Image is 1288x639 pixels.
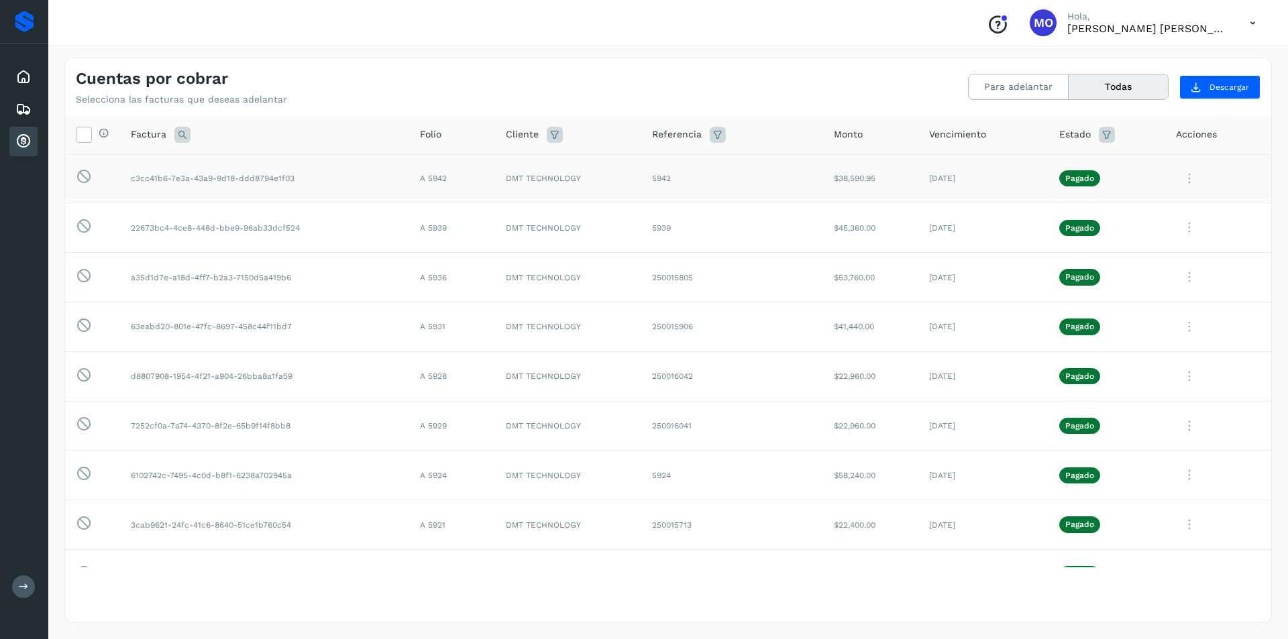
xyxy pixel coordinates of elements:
[918,351,1049,401] td: [DATE]
[131,127,166,141] span: Factura
[1065,174,1094,183] p: Pagado
[641,451,823,500] td: 5924
[1176,127,1217,141] span: Acciones
[823,549,918,599] td: $45,360.00
[495,154,641,203] td: DMT TECHNOLOGY
[409,154,495,203] td: A 5942
[1067,22,1228,35] p: Macaria Olvera Camarillo
[1069,74,1168,99] button: Todas
[641,549,823,599] td: 250015532
[495,351,641,401] td: DMT TECHNOLOGY
[823,154,918,203] td: $38,590.95
[120,500,409,550] td: 3cab9621-24fc-41c6-8640-51ce1b760c54
[834,127,863,141] span: Monto
[1067,11,1228,22] p: Hola,
[495,500,641,550] td: DMT TECHNOLOGY
[823,500,918,550] td: $22,400.00
[1065,520,1094,529] p: Pagado
[918,253,1049,302] td: [DATE]
[652,127,702,141] span: Referencia
[1210,81,1249,93] span: Descargar
[409,401,495,451] td: A 5929
[495,253,641,302] td: DMT TECHNOLOGY
[1065,471,1094,480] p: Pagado
[120,549,409,599] td: aa85594f-bcbd-446b-b7a4-9a742b7e97a5
[409,451,495,500] td: A 5924
[495,302,641,351] td: DMT TECHNOLOGY
[918,500,1049,550] td: [DATE]
[420,127,441,141] span: Folio
[918,401,1049,451] td: [DATE]
[823,451,918,500] td: $58,240.00
[120,451,409,500] td: 6102742c-7495-4c0d-b8f1-6238a702945a
[641,500,823,550] td: 250015713
[918,302,1049,351] td: [DATE]
[641,154,823,203] td: 5942
[918,549,1049,599] td: [DATE]
[9,62,38,92] div: Inicio
[918,203,1049,253] td: [DATE]
[1065,421,1094,430] p: Pagado
[495,401,641,451] td: DMT TECHNOLOGY
[823,401,918,451] td: $22,960.00
[76,94,287,105] p: Selecciona las facturas que deseas adelantar
[823,302,918,351] td: $41,440.00
[409,253,495,302] td: A 5936
[1065,371,1094,381] p: Pagado
[409,302,495,351] td: A 5931
[120,351,409,401] td: d8807908-1954-4f21-a904-26bba8a1fa59
[76,69,228,89] h4: Cuentas por cobrar
[495,549,641,599] td: DMT TECHNOLOGY
[120,401,409,451] td: 7252cf0a-7a74-4370-8f2e-65b9f14f8bb8
[918,451,1049,500] td: [DATE]
[409,203,495,253] td: A 5939
[409,549,495,599] td: A 5919
[120,203,409,253] td: 22673bc4-4ce8-448d-bbe9-96ab33dcf524
[823,253,918,302] td: $53,760.00
[120,154,409,203] td: c3cc41b6-7e3a-43a9-9d18-ddd8794e1f03
[823,351,918,401] td: $22,960.00
[495,203,641,253] td: DMT TECHNOLOGY
[641,401,823,451] td: 250016041
[1065,272,1094,282] p: Pagado
[1059,127,1091,141] span: Estado
[641,351,823,401] td: 250016042
[1065,223,1094,233] p: Pagado
[120,253,409,302] td: a35d1d7e-a18d-4ff7-b2a3-7150d5a419b6
[823,203,918,253] td: $45,360.00
[918,154,1049,203] td: [DATE]
[9,95,38,124] div: Embarques
[495,451,641,500] td: DMT TECHNOLOGY
[409,500,495,550] td: A 5921
[506,127,539,141] span: Cliente
[1065,322,1094,331] p: Pagado
[969,74,1069,99] button: Para adelantar
[641,253,823,302] td: 250015805
[9,127,38,156] div: Cuentas por cobrar
[1179,75,1260,99] button: Descargar
[641,203,823,253] td: 5939
[641,302,823,351] td: 250015906
[929,127,986,141] span: Vencimiento
[409,351,495,401] td: A 5928
[120,302,409,351] td: 63eabd20-801e-47fc-8697-458c44f11bd7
